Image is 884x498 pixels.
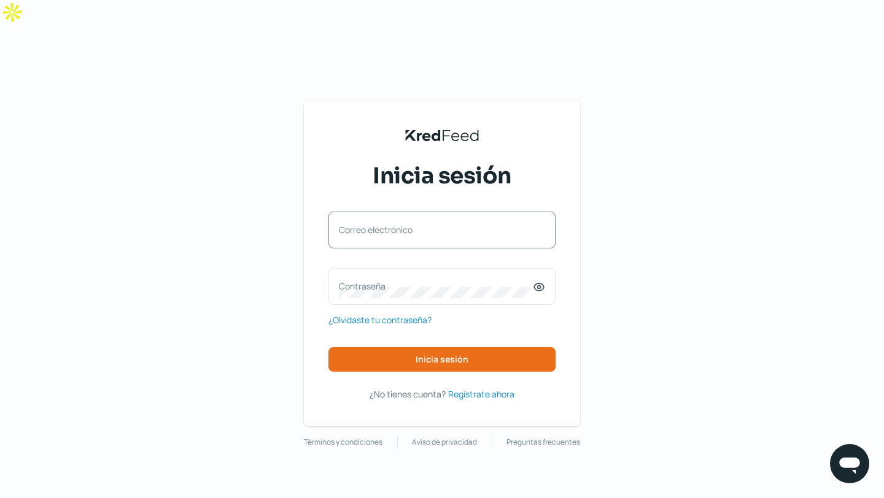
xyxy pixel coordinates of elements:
a: Regístrate ahora [448,386,514,402]
label: Correo electrónico [339,224,533,236]
a: Aviso de privacidad [412,435,477,449]
img: chatIcon [837,451,862,476]
label: Contraseña [339,280,533,292]
a: Términos y condiciones [304,435,382,449]
span: ¿No tienes cuenta? [370,388,446,400]
span: Inicia sesión [373,161,511,191]
button: Inicia sesión [328,347,556,372]
span: Inicia sesión [416,355,468,364]
a: Preguntas frecuentes [506,435,580,449]
a: ¿Olvidaste tu contraseña? [328,312,432,328]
